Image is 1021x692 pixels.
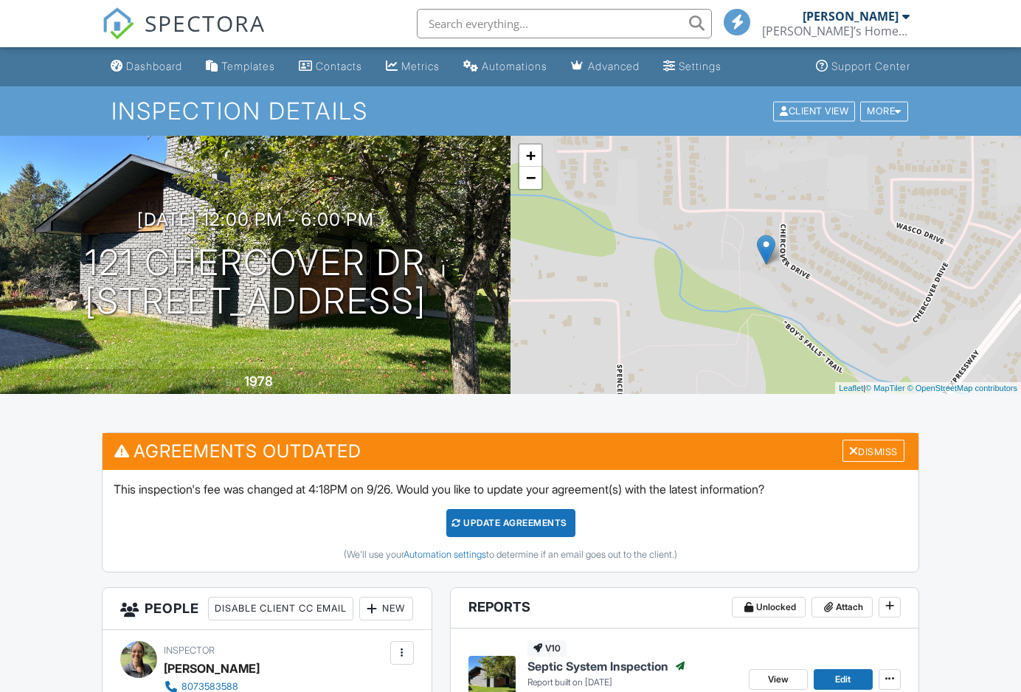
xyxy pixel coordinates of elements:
div: More [860,101,908,121]
h3: People [103,588,431,630]
div: Sarah’s Home Inspections Inc [762,24,910,38]
div: [PERSON_NAME] [164,657,260,679]
span: Built [226,377,242,388]
span: SPECTORA [145,7,266,38]
input: Search everything... [417,9,712,38]
div: Templates [221,60,275,72]
div: Contacts [316,60,362,72]
div: (We'll use your to determine if an email goes out to the client.) [114,549,907,561]
div: Settings [679,60,721,72]
a: © OpenStreetMap contributors [907,384,1017,392]
a: SPECTORA [102,20,266,51]
div: Client View [773,101,855,121]
div: New [359,597,413,620]
a: Support Center [810,53,916,80]
a: Client View [772,105,859,116]
h3: Agreements Outdated [103,433,918,469]
a: Zoom out [519,167,541,189]
h1: Inspection Details [111,98,910,124]
a: Advanced [565,53,646,80]
a: © MapTiler [865,384,905,392]
div: Update Agreements [446,509,575,537]
a: Metrics [380,53,446,80]
div: [PERSON_NAME] [803,9,899,24]
div: Disable Client CC Email [208,597,353,620]
div: Advanced [588,60,640,72]
div: Support Center [831,60,910,72]
div: Dashboard [126,60,182,72]
a: Zoom in [519,145,541,167]
div: Dismiss [842,440,904,463]
a: Templates [200,53,281,80]
div: Automations [482,60,547,72]
span: Inspector [164,645,215,656]
a: Contacts [293,53,368,80]
a: Leaflet [839,384,863,392]
h1: 121 Chercover Dr [STREET_ADDRESS] [85,243,426,322]
a: Automations (Basic) [457,53,553,80]
a: Dashboard [105,53,188,80]
div: This inspection's fee was changed at 4:18PM on 9/26. Would you like to update your agreement(s) w... [103,470,918,572]
a: Automation settings [404,549,486,560]
img: The Best Home Inspection Software - Spectora [102,7,134,40]
div: 1978 [244,373,273,389]
div: | [835,382,1021,395]
div: Metrics [401,60,440,72]
a: Settings [657,53,727,80]
h3: [DATE] 12:00 pm - 6:00 pm [137,210,374,229]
